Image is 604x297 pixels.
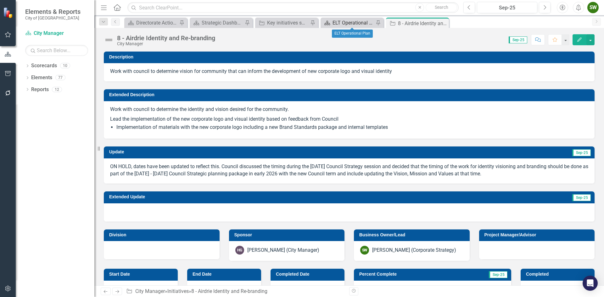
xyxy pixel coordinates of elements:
a: Elements [31,74,52,81]
a: City Manager [135,288,165,294]
a: Key initiatives supporting Council's focus areas [257,19,309,27]
div: Directorate Action Plan [136,19,178,27]
div: 8 - Airdrie Identity and Re-branding [117,35,215,41]
a: ELT Operational Plan [322,19,374,27]
div: [PERSON_NAME] (Corporate Strategy) [372,247,456,254]
a: Scorecards [31,62,57,69]
h3: Update [109,150,320,154]
span: Sep-25 [572,194,591,201]
h3: Extended Description [109,92,591,97]
h3: Sponsor [234,233,342,237]
img: Not Defined [104,35,114,45]
div: City Manager [117,41,215,46]
input: Search Below... [25,45,88,56]
button: Search [426,3,457,12]
div: 10 [60,63,70,69]
p: Work with council to determine the identity and vision desired for the community. [110,106,588,114]
div: 8 - Airdrie Identity and Re-branding [398,19,447,27]
div: Sep-25 [479,4,535,12]
div: Strategic Dashboard [202,19,243,27]
p: ON HOLD, dates have been updated to reflect this. Council discussed the timing during the [DATE] ... [110,163,588,178]
div: Open Intercom Messenger [583,276,598,291]
div: ELT Operational Plan [332,30,373,38]
span: Sep-25 [489,271,507,278]
li: Implementation of materials with the new corporate logo including a new Brand Standards package a... [116,124,588,131]
a: Reports [31,86,49,93]
span: Sep-25 [572,149,591,156]
div: Key initiatives supporting Council's focus areas [267,19,309,27]
div: 8 - Airdrie Identity and Re-branding [191,288,267,294]
h3: Division [109,233,216,237]
div: ELT Operational Plan [333,19,374,27]
a: Initiatives [167,288,189,294]
div: [PERSON_NAME] (City Manager) [247,247,319,254]
h3: Start Date [109,272,175,277]
button: Sep-25 [477,2,537,13]
div: HG [235,246,244,255]
a: Directorate Action Plan [126,19,178,27]
span: Sep-25 [509,36,527,43]
h3: Project Manager/Advisor [484,233,592,237]
h3: Percent Complete [359,272,458,277]
span: Elements & Reports [25,8,81,15]
h3: Completed Date [276,272,341,277]
div: SW [360,246,369,255]
div: » » [126,288,344,295]
h3: Completed [526,272,591,277]
div: 12 [52,87,62,92]
input: Search ClearPoint... [127,2,459,13]
a: City Manager [25,30,88,37]
span: Work with council to determine vision for community that can inform the development of new corpor... [110,68,392,74]
a: Strategic Dashboard [191,19,243,27]
h3: Description [109,55,591,59]
button: SW [587,2,599,13]
h3: Business Owner/Lead [359,233,467,237]
h3: Extended Update [109,195,424,199]
small: City of [GEOGRAPHIC_DATA] [25,15,81,20]
span: Search [435,5,448,10]
h3: End Date [193,272,258,277]
p: Lead the implementation of the new corporate logo and visual identity based on feedback from Council [110,114,588,123]
div: 77 [55,75,65,80]
img: ClearPoint Strategy [3,7,14,18]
